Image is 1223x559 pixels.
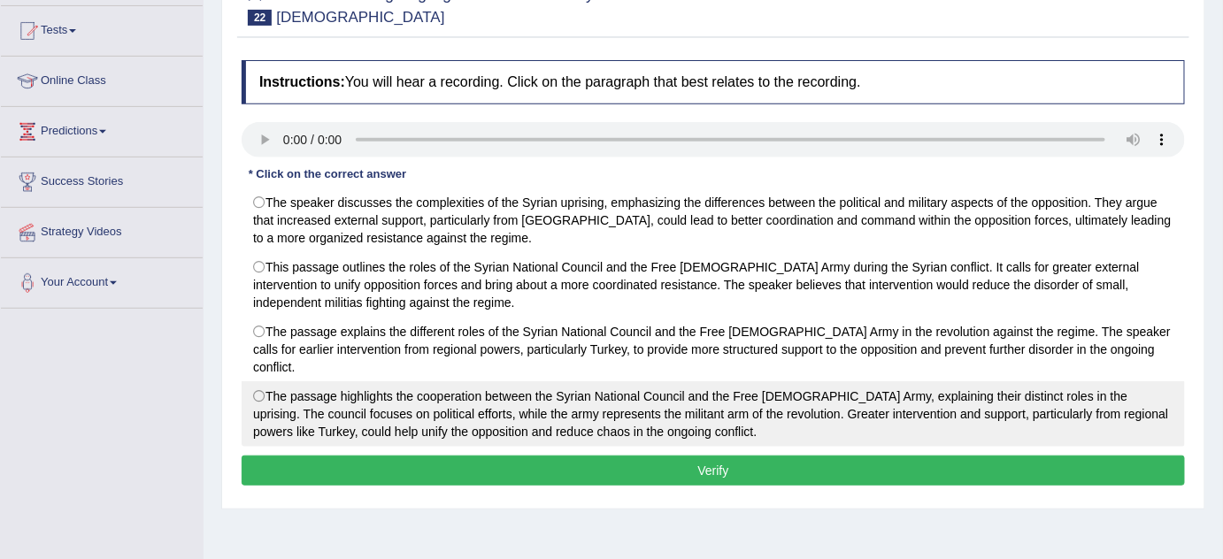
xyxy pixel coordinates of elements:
[1,107,203,151] a: Predictions
[242,166,413,183] div: * Click on the correct answer
[242,317,1185,382] label: The passage explains the different roles of the Syrian National Council and the Free [DEMOGRAPHIC...
[276,9,444,26] small: [DEMOGRAPHIC_DATA]
[1,258,203,302] a: Your Account
[1,6,203,50] a: Tests
[242,381,1185,447] label: The passage highlights the cooperation between the Syrian National Council and the Free [DEMOGRAP...
[242,60,1185,104] h4: You will hear a recording. Click on the paragraph that best relates to the recording.
[1,208,203,252] a: Strategy Videos
[242,188,1185,253] label: The speaker discusses the complexities of the Syrian uprising, emphasizing the differences betwee...
[259,74,345,89] b: Instructions:
[248,10,272,26] span: 22
[1,157,203,202] a: Success Stories
[242,456,1185,486] button: Verify
[1,57,203,101] a: Online Class
[242,252,1185,318] label: This passage outlines the roles of the Syrian National Council and the Free [DEMOGRAPHIC_DATA] Ar...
